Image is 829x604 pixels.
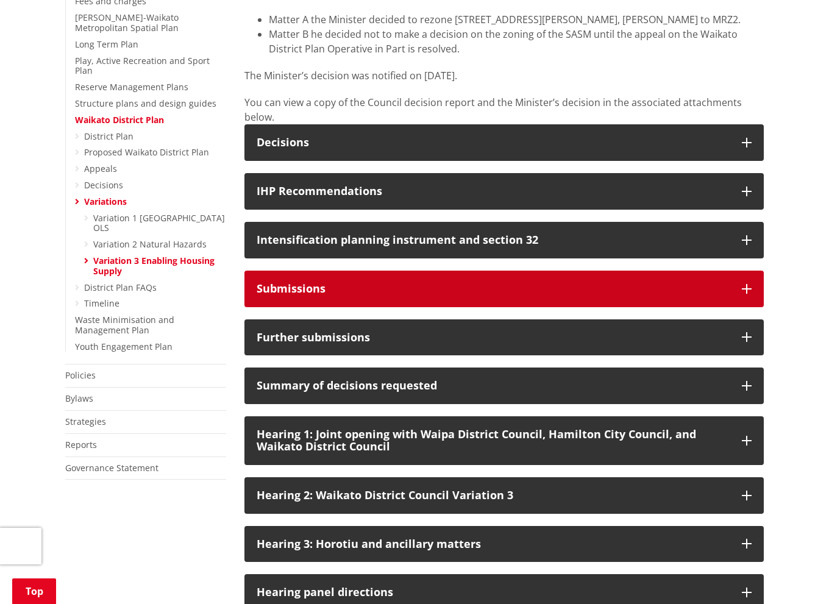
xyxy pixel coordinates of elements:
a: Reports [65,439,97,450]
button: Further submissions [244,319,764,356]
a: Structure plans and design guides [75,98,216,109]
a: Top [12,578,56,604]
div: Summary of decisions requested [257,380,730,392]
a: Play, Active Recreation and Sport Plan [75,55,210,77]
a: Bylaws [65,393,93,404]
a: Strategies [65,416,106,427]
button: Summary of decisions requested [244,368,764,404]
a: [PERSON_NAME]-Waikato Metropolitan Spatial Plan [75,12,179,34]
a: Decisions [84,179,123,191]
div: Decisions [257,137,730,149]
a: Reserve Management Plans [75,81,188,93]
p: Hearing 1: Joint opening with Waipa District Council, Hamilton City Council, and Waikato District... [257,428,730,453]
button: Hearing 3: Horotiu and ancillary matters [244,526,764,563]
div: IHP Recommendations [257,185,730,197]
a: Waste Minimisation and Management Plan [75,314,174,336]
a: Governance Statement [65,462,158,474]
a: District Plan [84,130,133,142]
a: Variation 2 Natural Hazards [93,238,207,250]
div: Submissions [257,283,730,295]
iframe: Messenger Launcher [773,553,817,597]
li: Matter B he decided not to make a decision on the zoning of the SASM until the appeal on the Waik... [269,27,764,56]
button: Submissions [244,271,764,307]
button: Hearing 1: Joint opening with Waipa District Council, Hamilton City Council, and Waikato District... [244,416,764,465]
li: Matter A the Minister decided to rezone [STREET_ADDRESS][PERSON_NAME], [PERSON_NAME] to MRZ2. [269,12,764,27]
a: Youth Engagement Plan [75,341,173,352]
a: Long Term Plan [75,38,138,50]
button: Hearing 2: Waikato District Council Variation 3 [244,477,764,514]
a: District Plan FAQs [84,282,157,293]
a: Waikato District Plan [75,114,164,126]
p: The Minister’s decision was notified on [DATE]. [244,68,764,83]
button: IHP Recommendations [244,173,764,210]
a: Appeals [84,163,117,174]
a: Proposed Waikato District Plan [84,146,209,158]
div: Hearing 2: Waikato District Council Variation 3 [257,489,730,502]
div: Intensification planning instrument and section 32 [257,234,730,246]
a: Variation 3 Enabling Housing Supply [93,255,215,277]
button: Decisions [244,124,764,161]
a: Policies [65,369,96,381]
a: Variation 1 [GEOGRAPHIC_DATA] OLS [93,212,225,234]
div: Further submissions [257,332,730,344]
button: Intensification planning instrument and section 32 [244,222,764,258]
a: Variations [84,196,127,207]
div: Hearing panel directions [257,586,730,599]
a: Timeline [84,297,119,309]
div: Hearing 3: Horotiu and ancillary matters [257,538,730,550]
